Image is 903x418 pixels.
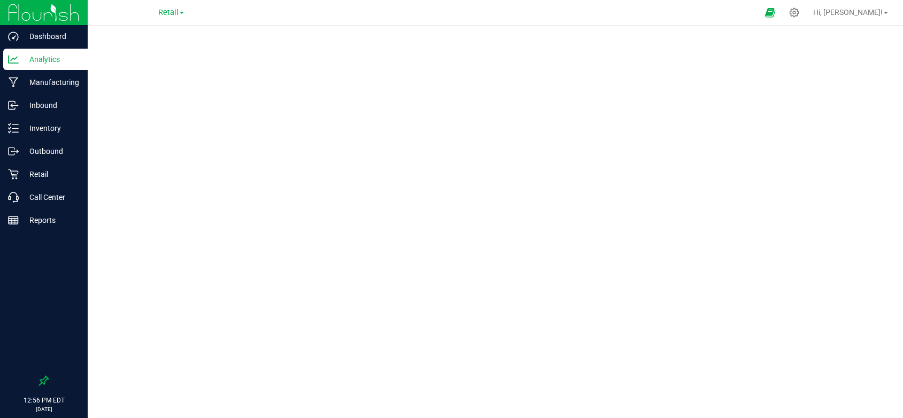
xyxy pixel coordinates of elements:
[8,192,19,203] inline-svg: Call Center
[19,53,83,66] p: Analytics
[19,99,83,112] p: Inbound
[11,332,43,365] iframe: Resource center
[5,405,83,413] p: [DATE]
[19,168,83,181] p: Retail
[19,214,83,227] p: Reports
[8,146,19,157] inline-svg: Outbound
[8,100,19,111] inline-svg: Inbound
[8,31,19,42] inline-svg: Dashboard
[158,8,179,17] span: Retail
[38,375,49,386] label: Pin the sidebar to full width on large screens
[8,77,19,88] inline-svg: Manufacturing
[758,2,782,23] span: Open Ecommerce Menu
[19,76,83,89] p: Manufacturing
[19,191,83,204] p: Call Center
[813,8,883,17] span: Hi, [PERSON_NAME]!
[19,122,83,135] p: Inventory
[8,215,19,226] inline-svg: Reports
[8,169,19,180] inline-svg: Retail
[19,145,83,158] p: Outbound
[5,396,83,405] p: 12:56 PM EDT
[8,123,19,134] inline-svg: Inventory
[19,30,83,43] p: Dashboard
[8,54,19,65] inline-svg: Analytics
[788,7,801,18] div: Manage settings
